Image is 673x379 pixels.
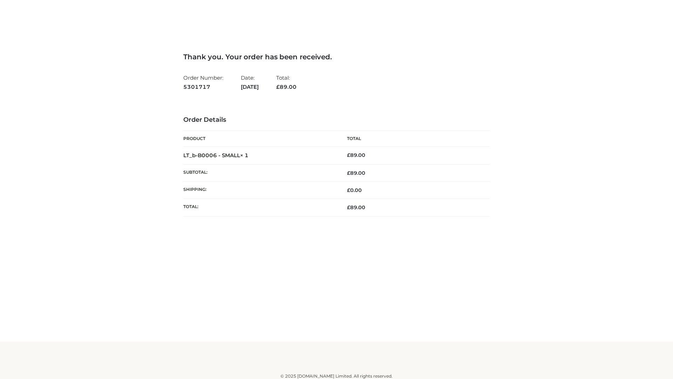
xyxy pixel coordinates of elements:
[347,170,350,176] span: £
[183,131,336,147] th: Product
[183,82,223,92] strong: 5301717
[183,182,336,199] th: Shipping:
[347,170,365,176] span: 89.00
[183,116,490,124] h3: Order Details
[347,204,350,211] span: £
[240,152,249,159] strong: × 1
[347,152,350,158] span: £
[241,72,259,93] li: Date:
[276,84,297,90] span: 89.00
[347,187,350,193] span: £
[241,82,259,92] strong: [DATE]
[183,164,336,181] th: Subtotal:
[183,199,336,216] th: Total:
[347,204,365,211] span: 89.00
[276,72,297,93] li: Total:
[347,152,365,158] bdi: 89.00
[276,84,280,90] span: £
[183,53,490,61] h3: Thank you. Your order has been received.
[183,152,249,159] strong: LT_b-B0006 - SMALL
[347,187,362,193] bdi: 0.00
[183,72,223,93] li: Order Number:
[336,131,490,147] th: Total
